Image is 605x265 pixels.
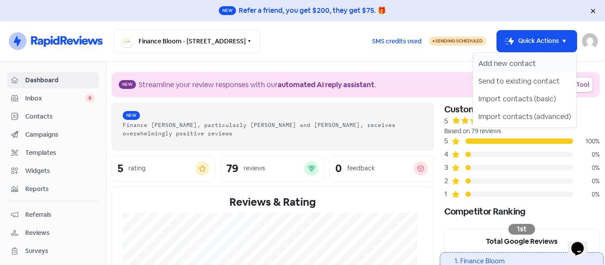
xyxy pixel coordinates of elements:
div: 5 [444,136,451,146]
span: Surveys [25,246,95,256]
div: 1st [508,224,535,234]
div: Based on 79 reviews [444,127,600,136]
div: 2 [444,176,451,186]
div: 5 [117,163,123,174]
div: 0 [335,163,342,174]
div: feedback [347,164,375,173]
img: User [582,33,598,49]
a: Campaigns [7,127,99,143]
button: Import contacts (advanced) [473,108,576,126]
a: Reports [7,181,99,197]
button: Quick Actions [497,31,577,52]
a: 5rating [112,156,215,181]
a: Reviews [7,225,99,241]
div: Refer a friend, you get $200, they get $75. 🎁 [239,5,386,16]
a: Contacts [7,108,99,125]
div: Competitor Ranking [444,205,600,218]
a: Sending Scheduled [429,36,486,46]
div: Customer Reviews [444,103,600,116]
a: 0feedback [330,156,433,181]
span: Inbox [25,94,85,103]
div: reviews [244,164,265,173]
div: 3 [444,162,451,173]
div: rating [128,164,146,173]
div: 0% [573,190,600,199]
div: Streamline your review responses with our . [139,80,376,90]
span: Sending Scheduled [435,38,483,44]
div: Total Google Reviews [445,229,599,252]
span: Contacts [25,112,95,121]
div: 0% [573,150,600,159]
span: Templates [25,148,95,157]
iframe: chat widget [568,230,596,256]
div: 79 [226,163,238,174]
a: Surveys [7,243,99,259]
button: Finance Bloom - [STREET_ADDRESS] [113,29,260,53]
span: 0 [85,94,95,103]
span: SMS credits used [372,37,422,46]
b: automated AI reply assistant [278,80,374,89]
span: Reviews [25,228,95,238]
a: SMS credits used [365,36,429,45]
span: Widgets [25,166,95,176]
span: Campaigns [25,130,95,139]
a: Inbox 0 [7,90,99,107]
button: Send to existing contact [473,73,576,90]
div: Reviews & Rating [123,194,423,210]
span: Referrals [25,210,95,219]
div: 1 [444,189,451,200]
a: Templates [7,145,99,161]
div: 100% [573,137,600,146]
div: 0% [573,163,600,173]
span: New [219,6,236,15]
span: Reports [25,184,95,194]
span: New [123,111,140,120]
div: Finance [PERSON_NAME], particularly [PERSON_NAME] and [PERSON_NAME], receives overwhelmingly posi... [123,121,423,138]
div: 4 [444,149,451,160]
a: 79reviews [221,156,324,181]
div: 5 [444,116,448,127]
a: Widgets [7,163,99,179]
a: Dashboard [7,72,99,88]
button: Import contacts (basic) [473,90,576,108]
span: New [119,80,136,89]
div: 0% [573,177,600,186]
span: Dashboard [25,76,95,85]
button: Add new contact [473,55,576,73]
a: Referrals [7,207,99,223]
